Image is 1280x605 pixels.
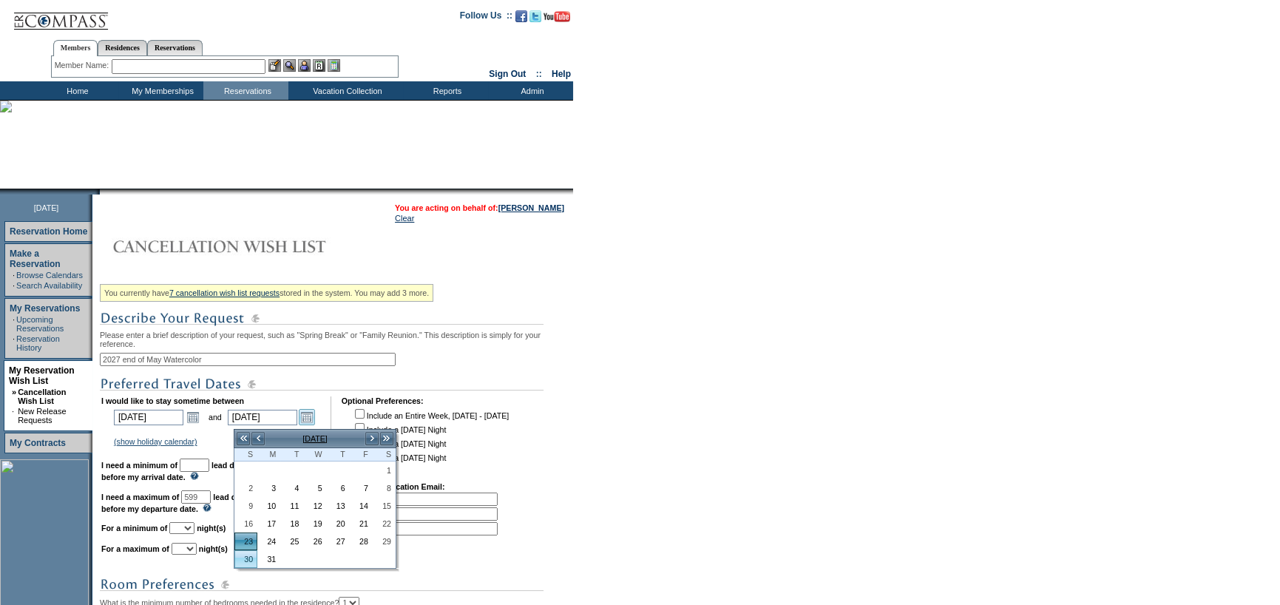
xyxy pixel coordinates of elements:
td: Saturday, May 08, 2027 [373,479,396,497]
td: Wednesday, May 12, 2027 [303,497,326,515]
a: Clear [395,214,414,223]
a: 1 [373,462,395,479]
td: Thursday, May 13, 2027 [327,497,350,515]
a: Open the calendar popup. [185,409,201,425]
img: Cancellation Wish List [100,231,396,261]
span: :: [536,69,542,79]
img: promoShadowLeftCorner.gif [95,189,100,195]
img: subTtlRoomPreferences.gif [100,575,544,594]
img: Follow us on Twitter [529,10,541,22]
a: 8 [373,480,395,496]
a: My Contracts [10,438,66,448]
td: Sunday, May 23, 2027 [234,533,257,550]
b: I would like to stay sometime between [101,396,244,405]
td: 1. [343,493,498,506]
td: · [12,407,16,425]
img: b_edit.gif [268,59,281,72]
a: << [236,431,251,446]
td: 3. [343,522,498,535]
b: I need a maximum of [101,493,179,501]
td: · [13,271,15,280]
a: 9 [235,498,257,514]
td: Home [33,81,118,100]
img: questionMark_lightBlue.gif [190,472,199,480]
a: 20 [328,516,349,532]
a: > [365,431,379,446]
a: 17 [258,516,280,532]
td: Vacation Collection [288,81,403,100]
a: Sign Out [489,69,526,79]
img: Reservations [313,59,325,72]
a: Subscribe to our YouTube Channel [544,15,570,24]
a: 24 [258,533,280,550]
th: Friday [350,448,373,462]
a: Members [53,40,98,56]
a: 13 [328,498,349,514]
a: 10 [258,498,280,514]
img: Subscribe to our YouTube Channel [544,11,570,22]
a: 31 [258,551,280,567]
td: Sunday, May 09, 2027 [234,497,257,515]
a: 3 [258,480,280,496]
td: Monday, May 03, 2027 [257,479,280,497]
td: Tuesday, May 25, 2027 [280,533,303,550]
td: Thursday, May 20, 2027 [327,515,350,533]
div: You currently have stored in the system. You may add 3 more. [100,284,433,302]
td: My Memberships [118,81,203,100]
td: 2. [343,507,498,521]
a: Reservation History [16,334,60,352]
b: » [12,388,16,396]
td: Reservations [203,81,288,100]
input: Date format: M/D/Y. Shortcut keys: [T] for Today. [UP] or [.] for Next Day. [DOWN] or [,] for Pre... [228,410,297,425]
a: Reservation Home [10,226,87,237]
a: 18 [281,516,302,532]
a: 28 [351,533,372,550]
td: Saturday, May 15, 2027 [373,497,396,515]
a: 19 [304,516,325,532]
td: Tuesday, May 11, 2027 [280,497,303,515]
td: Tuesday, May 04, 2027 [280,479,303,497]
td: Monday, May 17, 2027 [257,515,280,533]
img: Become our fan on Facebook [515,10,527,22]
td: Wednesday, May 19, 2027 [303,515,326,533]
a: < [251,431,265,446]
a: 29 [373,533,395,550]
a: Open the calendar popup. [299,409,315,425]
td: Thursday, May 06, 2027 [327,479,350,497]
td: Saturday, May 22, 2027 [373,515,396,533]
img: questionMark_lightBlue.gif [203,504,211,512]
td: Monday, May 10, 2027 [257,497,280,515]
th: Wednesday [303,448,326,462]
a: 12 [304,498,325,514]
th: Tuesday [280,448,303,462]
td: Sunday, May 16, 2027 [234,515,257,533]
td: Follow Us :: [460,9,512,27]
th: Thursday [327,448,350,462]
a: 15 [373,498,395,514]
td: Friday, May 28, 2027 [350,533,373,550]
th: Saturday [373,448,396,462]
a: Follow us on Twitter [529,15,541,24]
a: >> [379,431,394,446]
input: Date format: M/D/Y. Shortcut keys: [T] for Today. [UP] or [.] for Next Day. [DOWN] or [,] for Pre... [114,410,183,425]
a: 30 [235,551,257,567]
a: 6 [328,480,349,496]
th: Monday [257,448,280,462]
a: 21 [351,516,372,532]
td: · [13,315,15,333]
a: Help [552,69,571,79]
b: For a maximum of [101,544,169,553]
a: 23 [235,533,257,550]
a: 11 [281,498,302,514]
td: Saturday, May 01, 2027 [373,462,396,479]
a: 26 [304,533,325,550]
a: Reservations [147,40,203,55]
a: Cancellation Wish List [18,388,66,405]
a: 16 [235,516,257,532]
a: Browse Calendars [16,271,83,280]
td: Sunday, May 02, 2027 [234,479,257,497]
a: Search Availability [16,281,82,290]
a: 22 [373,516,395,532]
span: [DATE] [34,203,59,212]
b: night(s) [197,524,226,533]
